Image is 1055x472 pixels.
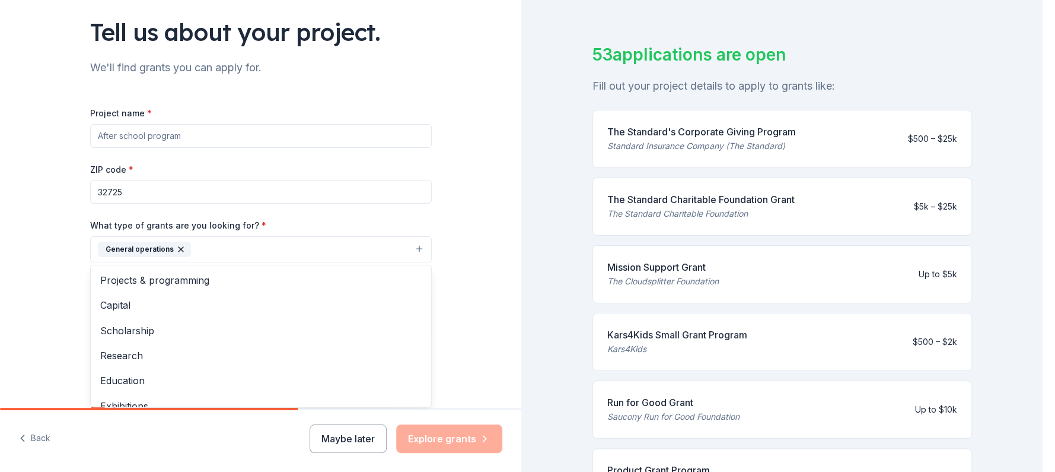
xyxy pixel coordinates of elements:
[90,236,432,262] button: General operations
[100,297,422,313] span: Capital
[100,323,422,338] span: Scholarship
[98,242,191,257] div: General operations
[100,373,422,388] span: Education
[100,398,422,414] span: Exhibitions
[100,348,422,363] span: Research
[100,273,422,288] span: Projects & programming
[90,265,432,407] div: General operations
